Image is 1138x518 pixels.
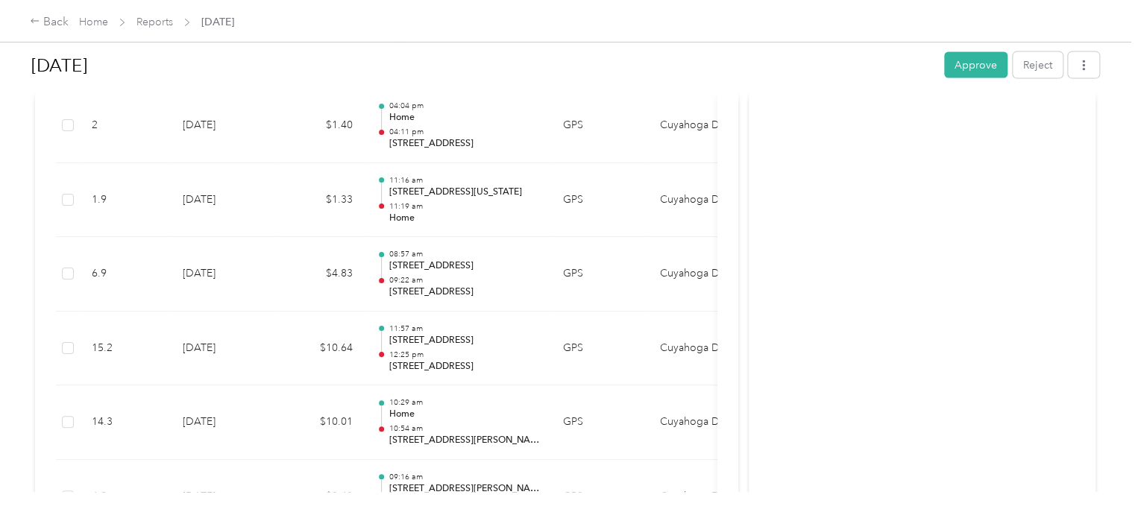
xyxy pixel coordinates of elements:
p: 11:16 am [389,175,539,186]
h1: Jul 2025 [31,48,934,83]
td: Cuyahoga DD [648,163,760,238]
p: Home [389,408,539,421]
p: 11:19 am [389,201,539,212]
p: [STREET_ADDRESS] [389,285,539,299]
p: [STREET_ADDRESS] [389,137,539,151]
p: 04:04 pm [389,101,539,111]
td: 2 [80,89,171,163]
button: Reject [1013,52,1063,78]
td: $4.83 [275,237,365,312]
td: [DATE] [171,312,275,386]
td: GPS [551,312,648,386]
p: 08:57 am [389,249,539,259]
td: GPS [551,89,648,163]
td: 1.9 [80,163,171,238]
p: 04:11 pm [389,127,539,137]
a: Reports [136,16,173,28]
td: $10.64 [275,312,365,386]
p: [STREET_ADDRESS][US_STATE] [389,186,539,199]
iframe: Everlance-gr Chat Button Frame [1054,435,1138,518]
td: $1.40 [275,89,365,163]
button: Approve [944,52,1007,78]
td: GPS [551,385,648,460]
td: [DATE] [171,237,275,312]
a: Home [79,16,108,28]
p: 09:16 am [389,472,539,482]
td: Cuyahoga DD [648,312,760,386]
td: Cuyahoga DD [648,237,760,312]
td: [DATE] [171,163,275,238]
td: [DATE] [171,89,275,163]
p: [STREET_ADDRESS] [389,334,539,347]
td: $1.33 [275,163,365,238]
p: 09:22 am [389,275,539,285]
p: Home [389,212,539,225]
td: 15.2 [80,312,171,386]
p: [STREET_ADDRESS] [389,360,539,373]
td: [DATE] [171,385,275,460]
p: [STREET_ADDRESS][PERSON_NAME] [389,482,539,496]
span: [DATE] [201,14,234,30]
p: 10:29 am [389,397,539,408]
p: [STREET_ADDRESS][PERSON_NAME] [389,434,539,447]
td: $10.01 [275,385,365,460]
p: Home [389,111,539,124]
td: 14.3 [80,385,171,460]
p: 12:25 pm [389,350,539,360]
td: Cuyahoga DD [648,89,760,163]
div: Back [30,13,69,31]
td: 6.9 [80,237,171,312]
td: Cuyahoga DD [648,385,760,460]
p: 10:54 am [389,423,539,434]
td: GPS [551,163,648,238]
p: [STREET_ADDRESS] [389,259,539,273]
td: GPS [551,237,648,312]
p: 11:57 am [389,323,539,334]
